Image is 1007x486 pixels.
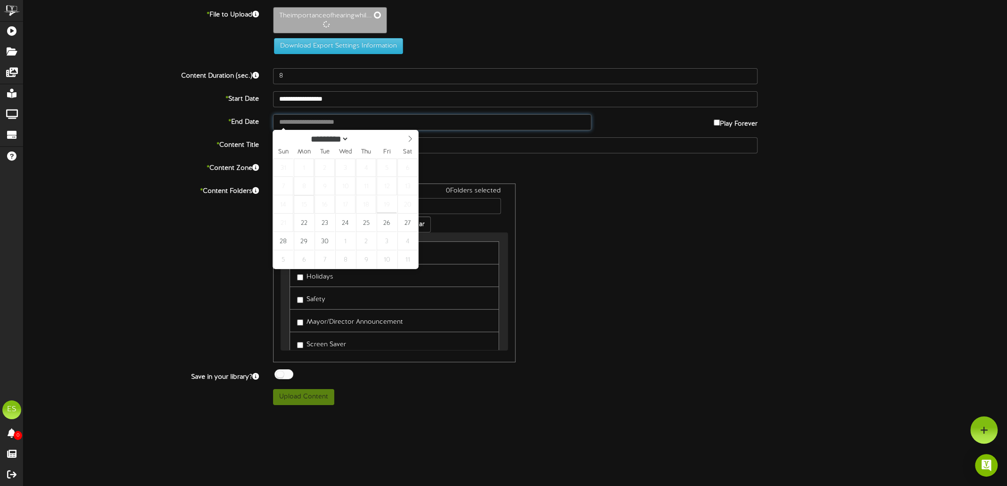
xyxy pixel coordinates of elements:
span: September 20, 2025 [397,195,418,214]
span: October 9, 2025 [356,250,376,269]
input: Mayor/Director Announcement [297,319,303,326]
button: Upload Content [273,389,334,405]
a: Download Export Settings Information [269,42,403,49]
label: Save in your library? [16,369,266,382]
label: Content Title [16,137,266,150]
span: September 11, 2025 [356,177,376,195]
label: Content Zone [16,160,266,173]
label: Play Forever [714,114,757,129]
span: Tue [314,149,335,155]
span: September 16, 2025 [314,195,335,214]
span: September 19, 2025 [377,195,397,214]
span: Sun [273,149,294,155]
input: Title of this Content [273,137,758,153]
span: October 4, 2025 [397,232,418,250]
label: Mayor/Director Announcement [297,314,403,327]
span: October 1, 2025 [335,232,355,250]
span: September 29, 2025 [294,232,314,250]
span: Wed [335,149,356,155]
label: Content Duration (sec.) [16,68,266,81]
label: End Date [16,114,266,127]
span: October 6, 2025 [294,250,314,269]
input: Year [349,134,383,144]
label: File to Upload [16,7,266,20]
span: September 26, 2025 [377,214,397,232]
span: September 1, 2025 [294,159,314,177]
span: September 30, 2025 [314,232,335,250]
span: September 13, 2025 [397,177,418,195]
span: 0 [14,431,22,440]
span: August 31, 2025 [273,159,293,177]
span: September 15, 2025 [294,195,314,214]
label: Screen Saver [297,337,346,350]
input: Play Forever [714,120,720,126]
span: September 4, 2025 [356,159,376,177]
span: October 8, 2025 [335,250,355,269]
input: Screen Saver [297,342,303,348]
span: September 24, 2025 [335,214,355,232]
span: September 9, 2025 [314,177,335,195]
span: October 5, 2025 [273,250,293,269]
label: Start Date [16,91,266,104]
label: Holidays [297,269,333,282]
span: September 25, 2025 [356,214,376,232]
span: September 14, 2025 [273,195,293,214]
span: September 21, 2025 [273,214,293,232]
div: Open Intercom Messenger [975,454,998,477]
label: Content Folders [16,183,266,196]
span: Sat [397,149,418,155]
span: October 2, 2025 [356,232,376,250]
span: September 2, 2025 [314,159,335,177]
span: October 3, 2025 [377,232,397,250]
span: September 3, 2025 [335,159,355,177]
button: Download Export Settings Information [274,38,403,54]
span: Fri [377,149,397,155]
span: Thu [356,149,377,155]
span: September 28, 2025 [273,232,293,250]
span: October 11, 2025 [397,250,418,269]
label: Safety [297,292,325,304]
span: October 7, 2025 [314,250,335,269]
span: Mon [294,149,314,155]
span: October 10, 2025 [377,250,397,269]
span: September 22, 2025 [294,214,314,232]
span: September 23, 2025 [314,214,335,232]
span: September 18, 2025 [356,195,376,214]
span: September 17, 2025 [335,195,355,214]
input: Safety [297,297,303,303]
input: Holidays [297,274,303,280]
div: ES [2,400,21,419]
span: September 27, 2025 [397,214,418,232]
span: September 12, 2025 [377,177,397,195]
span: September 10, 2025 [335,177,355,195]
span: September 8, 2025 [294,177,314,195]
span: September 6, 2025 [397,159,418,177]
span: September 5, 2025 [377,159,397,177]
span: September 7, 2025 [273,177,293,195]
